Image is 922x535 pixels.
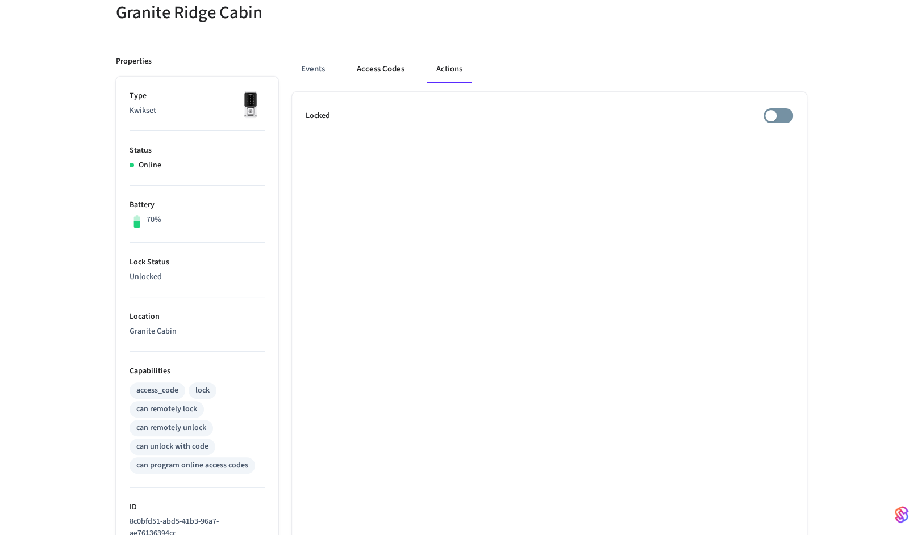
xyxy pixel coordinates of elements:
div: can program online access codes [136,460,248,471]
h5: Granite Ridge Cabin [116,1,454,24]
p: 70% [147,214,161,226]
p: Type [130,90,265,102]
button: Actions [427,56,472,83]
p: Properties [116,56,152,68]
button: Access Codes [348,56,414,83]
button: Events [292,56,334,83]
p: Locked [306,110,330,122]
div: can unlock with code [136,441,208,453]
div: access_code [136,385,178,397]
p: Capabilities [130,365,265,377]
p: Location [130,311,265,323]
img: SeamLogoGradient.69752ec5.svg [895,505,908,524]
div: ant example [292,56,807,83]
p: Kwikset [130,105,265,117]
p: Status [130,145,265,157]
p: ID [130,502,265,513]
div: can remotely unlock [136,422,206,434]
p: Battery [130,199,265,211]
p: Unlocked [130,271,265,283]
p: Lock Status [130,256,265,268]
div: lock [195,385,210,397]
p: Online [139,159,161,171]
p: Granite Cabin [130,326,265,338]
div: can remotely lock [136,403,197,415]
img: Kwikset Halo Touchscreen Wifi Enabled Smart Lock, Polished Chrome, Front [236,90,265,119]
